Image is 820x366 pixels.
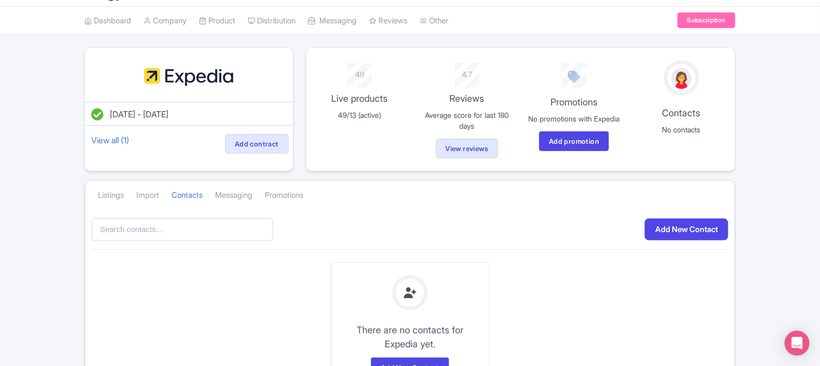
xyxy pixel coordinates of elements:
[634,106,729,120] p: Contacts
[419,63,514,81] div: 4.7
[419,110,514,131] p: Average score for last 180 days
[313,63,407,81] div: 49
[313,91,407,105] p: Live products
[225,134,289,154] a: Add contract
[308,7,357,35] a: Messaging
[89,133,131,147] a: View all (1)
[645,219,728,241] a: Add New Contact
[92,218,273,241] input: Search contacts...
[248,7,295,35] a: Distribution
[265,181,303,210] a: Promotions
[670,66,694,91] img: avatar_key_member-9c1dde93af8b07d7383eb8b5fb890c87.png
[527,95,621,109] p: Promotions
[369,7,407,35] a: Reviews
[84,7,131,35] a: Dashboard
[144,7,187,35] a: Company
[98,181,124,210] a: Listings
[199,7,235,35] a: Product
[677,12,736,28] a: Subscription
[436,139,499,158] a: View reviews
[215,181,252,210] a: Messaging
[110,109,168,119] span: [DATE] - [DATE]
[142,60,235,93] img: fypmqypogfuaole80hlt.svg
[785,331,810,356] div: Open Intercom Messenger
[172,181,203,210] a: Contacts
[313,110,407,120] p: 49/13 (active)
[337,323,483,351] p: There are no contacts for Expedia yet.
[634,124,729,135] p: No contacts
[539,131,609,151] a: Add promotion
[527,113,621,124] p: No promotions with Expedia
[419,91,514,105] p: Reviews
[136,181,159,210] a: Import
[420,7,448,35] a: Other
